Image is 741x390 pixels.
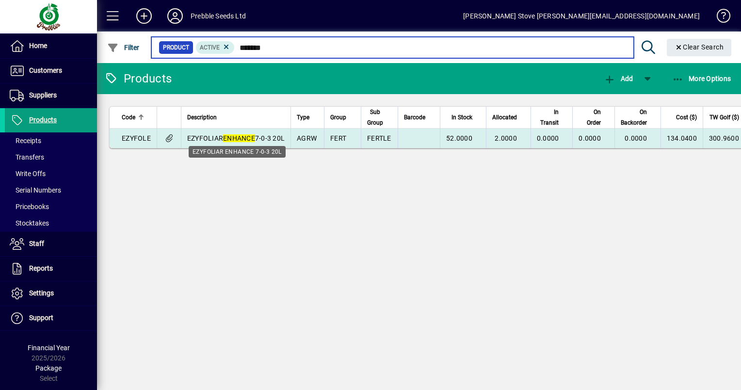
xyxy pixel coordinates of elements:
[187,112,217,123] span: Description
[29,264,53,272] span: Reports
[537,134,559,142] span: 0.0000
[187,112,285,123] div: Description
[579,134,601,142] span: 0.0000
[463,8,700,24] div: [PERSON_NAME] Stove [PERSON_NAME][EMAIL_ADDRESS][DOMAIN_NAME]
[10,137,41,145] span: Receipts
[625,134,647,142] span: 0.0000
[187,134,285,142] span: EZYFOLIAR 7-0-3 20L
[5,182,97,198] a: Serial Numbers
[709,112,739,123] span: TW Golf ($)
[122,134,151,142] span: EZYFOLE
[492,112,517,123] span: Allocated
[223,134,255,142] em: ENHANCE
[537,107,568,128] div: In Transit
[5,257,97,281] a: Reports
[446,112,481,123] div: In Stock
[446,134,472,142] span: 52.0000
[676,112,697,123] span: Cost ($)
[29,240,44,247] span: Staff
[122,112,151,123] div: Code
[330,112,346,123] span: Group
[404,112,425,123] span: Barcode
[10,153,44,161] span: Transfers
[367,134,391,142] span: FERTLE
[670,70,734,87] button: More Options
[5,165,97,182] a: Write Offs
[297,134,317,142] span: AGRW
[667,39,732,56] button: Clear
[10,203,49,211] span: Pricebooks
[104,71,172,86] div: Products
[163,43,189,52] span: Product
[604,75,633,82] span: Add
[492,112,526,123] div: Allocated
[10,219,49,227] span: Stocktakes
[196,41,235,54] mat-chip: Activation Status: Active
[404,112,434,123] div: Barcode
[621,107,647,128] span: On Backorder
[330,134,346,142] span: FERT
[189,146,286,158] div: EZYFOLIAR ENHANCE 7-0-3 20L
[5,59,97,83] a: Customers
[35,364,62,372] span: Package
[191,8,246,24] div: Prebble Seeds Ltd
[122,112,135,123] span: Code
[5,83,97,108] a: Suppliers
[29,289,54,297] span: Settings
[105,39,142,56] button: Filter
[621,107,656,128] div: On Backorder
[709,2,729,33] a: Knowledge Base
[672,75,731,82] span: More Options
[5,34,97,58] a: Home
[107,44,140,51] span: Filter
[160,7,191,25] button: Profile
[579,107,601,128] span: On Order
[5,132,97,149] a: Receipts
[200,44,220,51] span: Active
[10,186,61,194] span: Serial Numbers
[129,7,160,25] button: Add
[675,43,724,51] span: Clear Search
[29,42,47,49] span: Home
[5,215,97,231] a: Stocktakes
[297,112,318,123] div: Type
[5,198,97,215] a: Pricebooks
[5,306,97,330] a: Support
[367,107,383,128] span: Sub Group
[579,107,610,128] div: On Order
[660,129,703,148] td: 134.0400
[5,281,97,306] a: Settings
[29,116,57,124] span: Products
[5,149,97,165] a: Transfers
[10,170,46,178] span: Write Offs
[5,232,97,256] a: Staff
[297,112,309,123] span: Type
[29,66,62,74] span: Customers
[29,91,57,99] span: Suppliers
[495,134,517,142] span: 2.0000
[537,107,559,128] span: In Transit
[28,344,70,352] span: Financial Year
[451,112,472,123] span: In Stock
[601,70,635,87] button: Add
[330,112,355,123] div: Group
[29,314,53,322] span: Support
[367,107,392,128] div: Sub Group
